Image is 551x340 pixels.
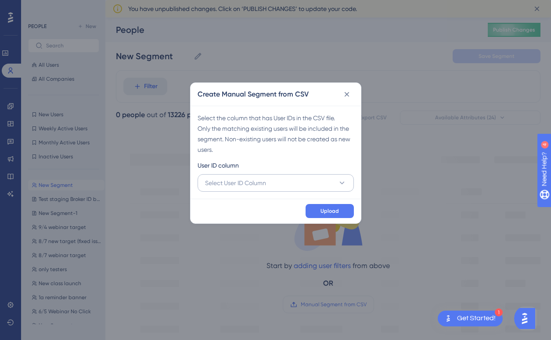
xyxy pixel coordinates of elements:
div: Select the column that has User IDs in the CSV file. Only the matching existing users will be inc... [198,113,354,155]
img: launcher-image-alternative-text [443,313,454,324]
span: Need Help? [21,2,55,13]
span: Select User ID Column [205,178,266,188]
span: User ID column [198,160,239,171]
div: 4 [61,4,64,11]
div: Get Started! [457,314,496,323]
div: Open Get Started! checklist, remaining modules: 1 [438,311,503,326]
iframe: UserGuiding AI Assistant Launcher [514,305,540,332]
span: Upload [321,208,339,215]
h2: Create Manual Segment from CSV [198,89,309,100]
div: 1 [495,308,503,316]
